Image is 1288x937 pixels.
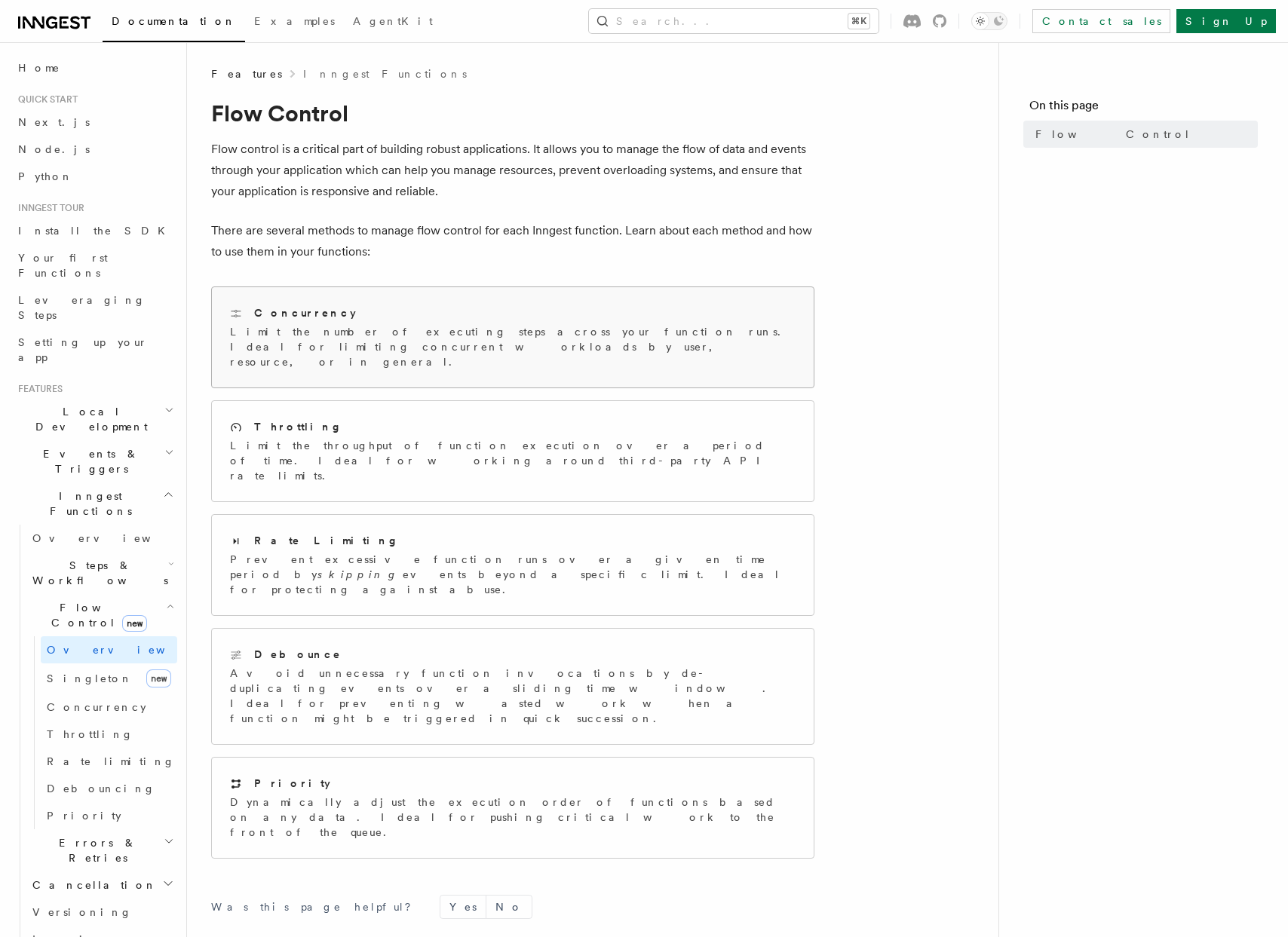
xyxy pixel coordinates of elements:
[18,170,73,182] span: Python
[211,514,814,616] a: Rate LimitingPrevent excessive function runs over a given time period byskippingevents beyond a s...
[26,877,157,893] span: Cancellation
[12,202,84,214] span: Inngest tour
[589,9,879,33] button: Search...⌘K
[26,600,166,630] span: Flow Control
[211,100,814,127] h1: Flow Control
[12,440,177,482] button: Events & Triggers
[211,757,814,859] a: PriorityDynamically adjust the execution order of functions based on any data. Ideal for pushing ...
[12,54,177,81] a: Home
[47,810,121,822] span: Priority
[254,419,342,434] h2: Throttling
[254,305,356,320] h2: Concurrency
[254,15,335,27] span: Examples
[211,628,814,745] a: DebounceAvoid unnecessary function invocations by de-duplicating events over a sliding time windo...
[12,482,177,525] button: Inngest Functions
[230,324,796,369] p: Limit the number of executing steps across your function runs. Ideal for limiting concurrent work...
[1029,121,1258,148] a: Flow Control
[18,294,146,321] span: Leveraging Steps
[971,12,1007,30] button: Toggle dark mode
[12,244,177,286] a: Your first Functions
[47,644,202,656] span: Overview
[230,552,796,597] p: Prevent excessive function runs over a given time period by events beyond a specific limit. Ideal...
[26,636,177,829] div: Flow Controlnew
[32,906,132,918] span: Versioning
[254,776,330,791] h2: Priority
[47,672,133,684] span: Singleton
[122,615,147,632] span: new
[41,636,177,663] a: Overview
[26,829,177,871] button: Errors & Retries
[1029,96,1258,121] h4: On this page
[47,755,175,767] span: Rate limiting
[47,782,155,795] span: Debouncing
[18,143,90,155] span: Node.js
[41,775,177,802] a: Debouncing
[254,647,342,662] h2: Debounce
[18,225,174,237] span: Install the SDK
[18,336,148,363] span: Setting up your app
[18,252,108,279] span: Your first Functions
[211,220,814,262] p: There are several methods to manage flow control for each Inngest function. Learn about each meth...
[26,558,168,588] span: Steps & Workflows
[1032,9,1170,33] a: Contact sales
[12,398,177,440] button: Local Development
[353,15,433,27] span: AgentKit
[26,871,177,899] button: Cancellation
[47,701,146,713] span: Concurrency
[303,66,467,81] a: Inngest Functions
[26,594,177,636] button: Flow Controlnew
[12,329,177,371] a: Setting up your app
[26,552,177,594] button: Steps & Workflows
[12,217,177,244] a: Install the SDK
[211,139,814,202] p: Flow control is a critical part of building robust applications. It allows you to manage the flow...
[211,899,422,914] p: Was this page helpful?
[26,899,177,926] a: Versioning
[47,728,133,740] span: Throttling
[12,93,78,106] span: Quick start
[12,446,164,476] span: Events & Triggers
[1176,9,1276,33] a: Sign Up
[12,136,177,163] a: Node.js
[26,525,177,552] a: Overview
[848,14,869,29] kbd: ⌘K
[1035,127,1191,142] span: Flow Control
[211,66,282,81] span: Features
[41,694,177,721] a: Concurrency
[230,438,796,483] p: Limit the throughput of function execution over a period of time. Ideal for working around third-...
[26,835,164,865] span: Errors & Retries
[112,15,236,27] span: Documentation
[12,383,63,395] span: Features
[12,488,163,519] span: Inngest Functions
[486,896,532,918] button: No
[41,748,177,775] a: Rate limiting
[440,896,486,918] button: Yes
[12,286,177,329] a: Leveraging Steps
[230,666,796,726] p: Avoid unnecessary function invocations by de-duplicating events over a sliding time window. Ideal...
[41,721,177,748] a: Throttling
[18,116,90,128] span: Next.js
[32,532,188,544] span: Overview
[12,404,164,434] span: Local Development
[211,400,814,502] a: ThrottlingLimit the throughput of function execution over a period of time. Ideal for working aro...
[344,5,442,41] a: AgentKit
[12,163,177,190] a: Python
[41,802,177,829] a: Priority
[254,533,399,548] h2: Rate Limiting
[103,5,245,42] a: Documentation
[317,568,403,580] em: skipping
[245,5,344,41] a: Examples
[211,286,814,388] a: ConcurrencyLimit the number of executing steps across your function runs. Ideal for limiting conc...
[18,60,60,75] span: Home
[230,795,796,840] p: Dynamically adjust the execution order of functions based on any data. Ideal for pushing critical...
[12,109,177,136] a: Next.js
[146,669,171,687] span: new
[41,663,177,694] a: Singletonnew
